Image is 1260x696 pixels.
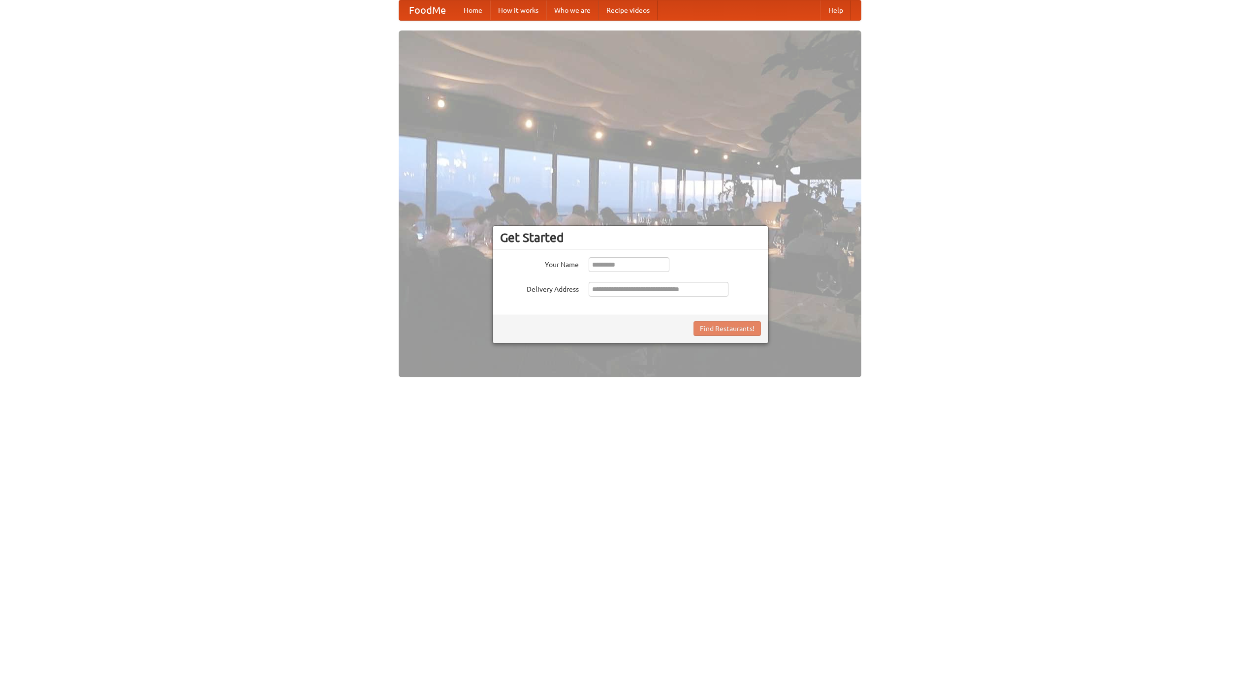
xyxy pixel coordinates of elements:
label: Your Name [500,257,579,270]
button: Find Restaurants! [693,321,761,336]
label: Delivery Address [500,282,579,294]
a: FoodMe [399,0,456,20]
h3: Get Started [500,230,761,245]
a: Who we are [546,0,598,20]
a: Home [456,0,490,20]
a: Recipe videos [598,0,658,20]
a: Help [820,0,851,20]
a: How it works [490,0,546,20]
